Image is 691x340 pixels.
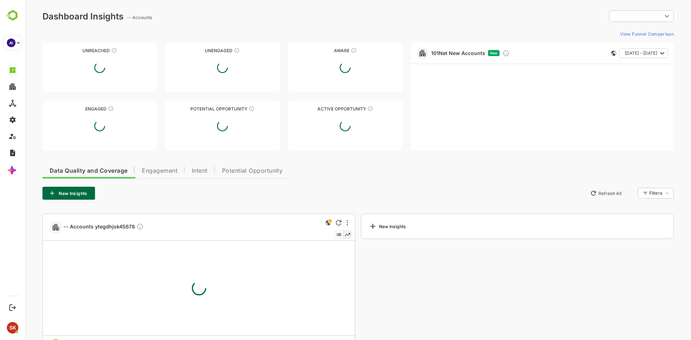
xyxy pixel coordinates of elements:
span: New [465,51,472,55]
div: This card does not support filter and segments [586,51,591,56]
span: Intent [167,168,182,174]
div: SK [7,322,18,334]
div: Potential Opportunity [140,106,254,112]
div: These accounts have open opportunities which might be at any of the Sales Stages [342,106,348,112]
div: Unreached [17,48,131,53]
div: AI [7,38,15,47]
img: BambooboxLogoMark.f1c84d78b4c51b1a7b5f700c9845e183.svg [4,9,22,22]
button: New Insights [17,187,70,200]
span: [DATE] - [DATE] [600,49,632,58]
div: Filters [623,187,649,200]
div: Engaged [17,106,131,112]
div: These accounts are warm, further nurturing would qualify them to MQAs [83,106,89,112]
div: Aware [263,48,377,53]
div: Discover new ICP-fit accounts showing engagement — via intent surges, anonymous website visits, L... [477,50,484,57]
span: Potential Opportunity [197,168,258,174]
div: Filters [624,190,637,196]
div: These accounts have not been engaged with for a defined time period [86,47,92,53]
div: ​ [584,10,649,23]
div: Description not present [111,223,118,231]
div: These accounts have not shown enough engagement and need nurturing [209,47,214,53]
div: These accounts have just entered the buying cycle and need further nurturing [326,47,331,53]
div: Active Opportunity [263,106,377,112]
span: Engagement [117,168,152,174]
a: 101Net New Accounts [406,50,460,56]
a: -- Accounts ytegdhjsk45678Description not present [38,223,121,231]
div: Refresh [311,220,316,226]
div: New Insights [343,222,381,231]
ag: -- Accounts [102,15,129,20]
div: Dashboard Insights [17,11,98,22]
button: [DATE] - [DATE] [594,48,643,58]
div: This is a global insight. Segment selection is not applicable for this view [299,218,307,228]
a: New Insights [336,214,649,239]
div: These accounts are MQAs and can be passed on to Inside Sales [223,106,229,112]
button: Refresh All [562,187,600,199]
div: Unengaged [140,48,254,53]
button: View Funnel Comparison [592,28,649,40]
span: Data Quality and Coverage [24,168,102,174]
div: More [321,220,323,226]
span: -- Accounts ytegdhjsk45678 [38,223,118,231]
button: Logout [8,303,17,312]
